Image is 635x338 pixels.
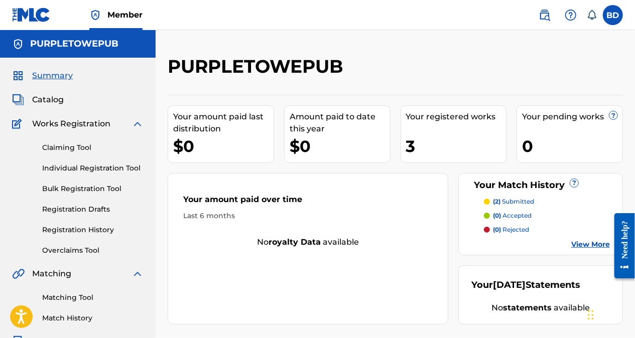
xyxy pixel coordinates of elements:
[503,303,552,312] strong: statements
[571,239,610,250] a: View More
[12,118,25,130] img: Works Registration
[290,135,390,157] div: $0
[535,5,555,25] a: Public Search
[406,135,506,157] div: 3
[42,245,144,256] a: Overclaims Tool
[12,268,25,280] img: Matching
[42,163,144,174] a: Individual Registration Tool
[32,94,64,106] span: Catalog
[493,212,501,219] span: (0)
[173,135,274,157] div: $0
[42,204,144,215] a: Registration Drafts
[484,225,610,234] a: (0) rejected
[183,211,433,221] div: Last 6 months
[585,290,635,338] iframe: Chat Widget
[42,313,144,323] a: Match History
[561,5,581,25] div: Help
[522,135,622,157] div: 0
[12,94,64,106] a: CatalogCatalog
[183,194,433,211] div: Your amount paid over time
[607,206,635,286] iframe: Resource Center
[539,9,551,21] img: search
[493,225,529,234] p: rejected
[471,302,610,314] div: No available
[493,279,526,290] span: [DATE]
[132,268,144,280] img: expand
[484,211,610,220] a: (0) accepted
[42,225,144,235] a: Registration History
[565,9,577,21] img: help
[609,111,617,119] span: ?
[471,278,580,292] div: Your Statements
[12,70,73,82] a: SummarySummary
[493,226,501,233] span: (0)
[522,111,622,123] div: Your pending works
[30,38,118,50] h5: PURPLETOWEPUB
[406,111,506,123] div: Your registered works
[570,179,578,187] span: ?
[484,197,610,206] a: (2) submitted
[173,111,274,135] div: Your amount paid last distribution
[290,111,390,135] div: Amount paid to date this year
[587,10,597,20] div: Notifications
[471,179,610,192] div: Your Match History
[588,300,594,330] div: Drag
[32,118,110,130] span: Works Registration
[132,118,144,130] img: expand
[12,70,24,82] img: Summary
[42,142,144,153] a: Claiming Tool
[42,292,144,303] a: Matching Tool
[107,9,143,21] span: Member
[42,184,144,194] a: Bulk Registration Tool
[493,211,532,220] p: accepted
[12,94,24,106] img: Catalog
[12,8,51,22] img: MLC Logo
[168,55,348,78] h2: PURPLETOWEPUB
[269,237,321,247] strong: royalty data
[603,5,623,25] div: User Menu
[493,197,534,206] p: submitted
[493,198,500,205] span: (2)
[168,236,448,248] div: No available
[32,70,73,82] span: Summary
[89,9,101,21] img: Top Rightsholder
[32,268,71,280] span: Matching
[12,38,24,50] img: Accounts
